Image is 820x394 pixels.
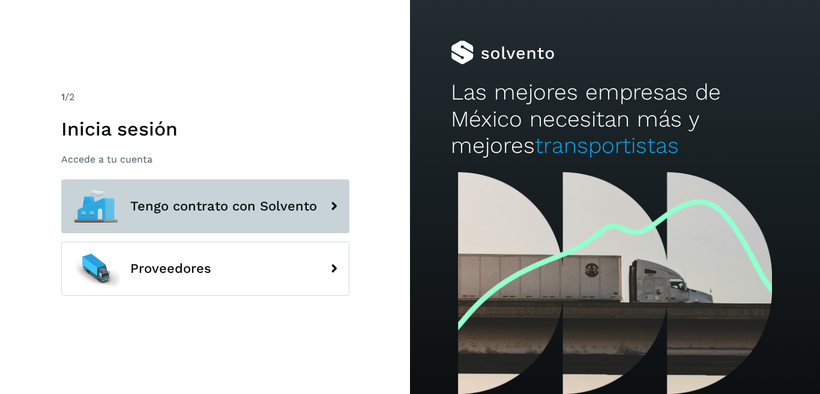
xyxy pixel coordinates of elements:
h2: Las mejores empresas de México necesitan más y mejores [451,79,779,159]
span: transportistas [535,133,679,158]
span: 1 [61,91,65,103]
div: /2 [61,90,349,104]
button: Proveedores [61,242,349,296]
span: Proveedores [130,261,211,276]
h1: Inicia sesión [61,118,349,140]
p: Accede a tu cuenta [61,154,349,165]
button: Tengo contrato con Solvento [61,179,349,233]
span: Tengo contrato con Solvento [130,199,317,213]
